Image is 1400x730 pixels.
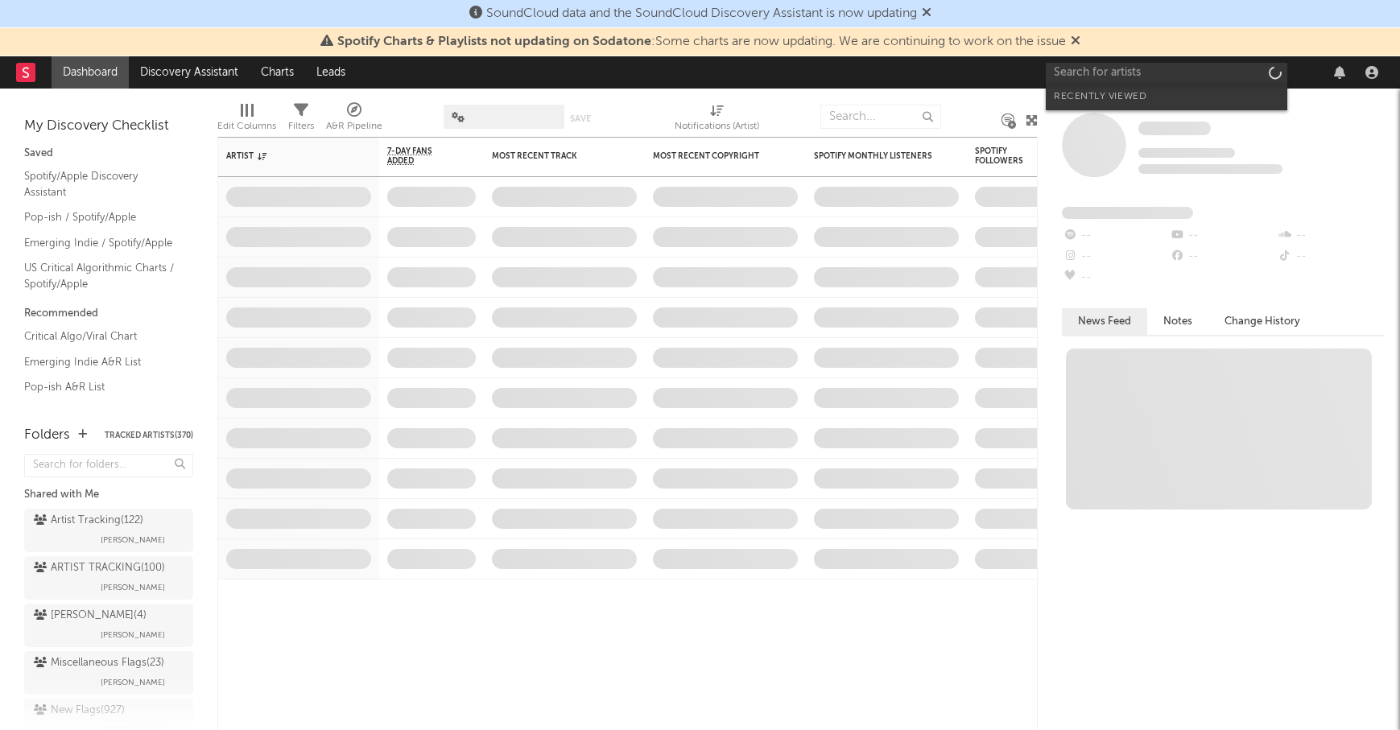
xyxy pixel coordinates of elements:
[250,56,305,89] a: Charts
[492,151,613,161] div: Most Recent Track
[288,117,314,136] div: Filters
[326,97,382,143] div: A&R Pipeline
[1138,164,1282,174] span: 0 fans last week
[820,105,941,129] input: Search...
[24,208,177,226] a: Pop-ish / Spotify/Apple
[24,378,177,396] a: Pop-ish A&R List
[105,431,193,439] button: Tracked Artists(370)
[34,511,143,530] div: Artist Tracking ( 122 )
[24,454,193,477] input: Search for folders...
[24,167,177,200] a: Spotify/Apple Discovery Assistant
[24,234,177,252] a: Emerging Indie / Spotify/Apple
[34,701,125,720] div: New Flags ( 927 )
[1046,63,1287,83] input: Search for artists
[675,97,759,143] div: Notifications (Artist)
[24,304,193,324] div: Recommended
[34,606,147,625] div: [PERSON_NAME] ( 4 )
[1054,87,1279,106] div: Recently Viewed
[101,625,165,645] span: [PERSON_NAME]
[217,117,276,136] div: Edit Columns
[24,353,177,371] a: Emerging Indie A&R List
[1071,35,1080,48] span: Dismiss
[101,530,165,550] span: [PERSON_NAME]
[24,328,177,345] a: Critical Algo/Viral Chart
[814,151,935,161] div: Spotify Monthly Listeners
[337,35,1066,48] span: : Some charts are now updating. We are continuing to work on the issue
[975,146,1031,166] div: Spotify Followers
[101,673,165,692] span: [PERSON_NAME]
[34,559,165,578] div: ARTIST TRACKING ( 100 )
[1138,122,1211,135] span: Some Artist
[337,35,651,48] span: Spotify Charts & Playlists not updating on Sodatone
[217,97,276,143] div: Edit Columns
[1208,308,1316,335] button: Change History
[653,151,774,161] div: Most Recent Copyright
[387,146,452,166] span: 7-Day Fans Added
[1169,225,1276,246] div: --
[24,651,193,695] a: Miscellaneous Flags(23)[PERSON_NAME]
[922,7,931,20] span: Dismiss
[1277,246,1384,267] div: --
[326,117,382,136] div: A&R Pipeline
[24,259,177,292] a: US Critical Algorithmic Charts / Spotify/Apple
[1138,121,1211,137] a: Some Artist
[1062,207,1193,219] span: Fans Added by Platform
[24,604,193,647] a: [PERSON_NAME](4)[PERSON_NAME]
[101,578,165,597] span: [PERSON_NAME]
[226,151,347,161] div: Artist
[129,56,250,89] a: Discovery Assistant
[288,97,314,143] div: Filters
[24,485,193,505] div: Shared with Me
[1062,308,1147,335] button: News Feed
[570,114,591,123] button: Save
[24,144,193,163] div: Saved
[1138,148,1235,158] span: Tracking Since: [DATE]
[675,117,759,136] div: Notifications (Artist)
[1062,267,1169,288] div: --
[1277,225,1384,246] div: --
[34,654,164,673] div: Miscellaneous Flags ( 23 )
[24,509,193,552] a: Artist Tracking(122)[PERSON_NAME]
[24,556,193,600] a: ARTIST TRACKING(100)[PERSON_NAME]
[486,7,917,20] span: SoundCloud data and the SoundCloud Discovery Assistant is now updating
[52,56,129,89] a: Dashboard
[1169,246,1276,267] div: --
[24,426,70,445] div: Folders
[1147,308,1208,335] button: Notes
[1062,225,1169,246] div: --
[1062,246,1169,267] div: --
[24,117,193,136] div: My Discovery Checklist
[305,56,357,89] a: Leads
